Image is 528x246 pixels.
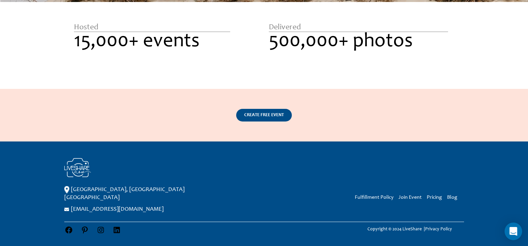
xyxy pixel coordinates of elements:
[74,32,230,52] p: 15,000+ events
[269,32,448,52] p: 500,000+ photos
[505,223,522,240] div: Open Intercom Messenger
[236,109,292,122] a: CREATE FREE EVENT
[64,208,69,211] img: ico_email.png
[71,206,164,212] a: [EMAIL_ADDRESS][DOMAIN_NAME]
[356,225,464,233] p: Copyright © 2024 LiveShare |
[355,195,393,200] a: Fulfillment Policy
[244,113,284,118] span: CREATE FREE EVENT
[427,195,442,200] a: Pricing
[398,195,422,200] a: Join Event
[447,195,457,200] a: Blog
[350,193,457,201] nav: Menu
[425,227,452,232] a: Privacy Policy
[74,24,98,32] span: Hosted
[64,186,238,202] p: [GEOGRAPHIC_DATA], [GEOGRAPHIC_DATA] [GEOGRAPHIC_DATA]
[269,24,448,32] div: Delivered
[64,186,69,193] img: ico_location.png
